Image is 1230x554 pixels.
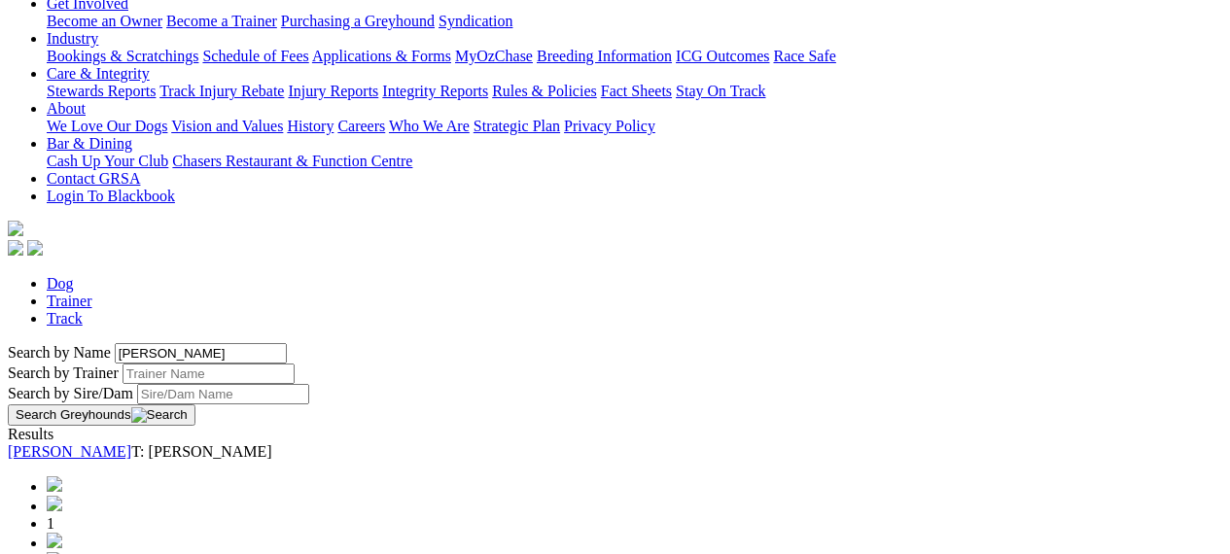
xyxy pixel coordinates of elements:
[47,496,62,511] img: chevron-left-pager-blue.svg
[137,384,309,404] input: Search by Sire/Dam name
[312,48,451,64] a: Applications & Forms
[47,13,162,29] a: Become an Owner
[171,118,283,134] a: Vision and Values
[8,344,111,361] label: Search by Name
[8,443,1222,461] div: T: [PERSON_NAME]
[281,13,435,29] a: Purchasing a Greyhound
[47,135,132,152] a: Bar & Dining
[8,240,23,256] img: facebook.svg
[47,275,74,292] a: Dog
[47,533,62,548] img: chevron-right-pager-blue.svg
[166,13,277,29] a: Become a Trainer
[773,48,835,64] a: Race Safe
[382,83,488,99] a: Integrity Reports
[47,310,83,327] a: Track
[131,407,188,423] img: Search
[47,100,86,117] a: About
[47,48,198,64] a: Bookings & Scratchings
[47,48,1222,65] div: Industry
[172,153,412,169] a: Chasers Restaurant & Function Centre
[537,48,672,64] a: Breeding Information
[8,426,1222,443] div: Results
[47,515,54,532] span: 1
[123,364,295,384] input: Search by Trainer name
[47,83,1222,100] div: Care & Integrity
[47,13,1222,30] div: Get Involved
[47,118,167,134] a: We Love Our Dogs
[8,443,131,460] a: [PERSON_NAME]
[8,364,119,381] label: Search by Trainer
[288,83,378,99] a: Injury Reports
[455,48,533,64] a: MyOzChase
[676,48,769,64] a: ICG Outcomes
[439,13,512,29] a: Syndication
[389,118,470,134] a: Who We Are
[47,293,92,309] a: Trainer
[564,118,655,134] a: Privacy Policy
[47,118,1222,135] div: About
[8,221,23,236] img: logo-grsa-white.png
[287,118,334,134] a: History
[8,385,133,401] label: Search by Sire/Dam
[676,83,765,99] a: Stay On Track
[601,83,672,99] a: Fact Sheets
[47,83,156,99] a: Stewards Reports
[159,83,284,99] a: Track Injury Rebate
[8,404,195,426] button: Search Greyhounds
[47,153,168,169] a: Cash Up Your Club
[202,48,308,64] a: Schedule of Fees
[47,153,1222,170] div: Bar & Dining
[115,343,287,364] input: Search by Greyhound name
[474,118,560,134] a: Strategic Plan
[47,170,140,187] a: Contact GRSA
[492,83,597,99] a: Rules & Policies
[27,240,43,256] img: twitter.svg
[47,476,62,492] img: chevrons-left-pager-blue.svg
[47,65,150,82] a: Care & Integrity
[337,118,385,134] a: Careers
[47,30,98,47] a: Industry
[47,188,175,204] a: Login To Blackbook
